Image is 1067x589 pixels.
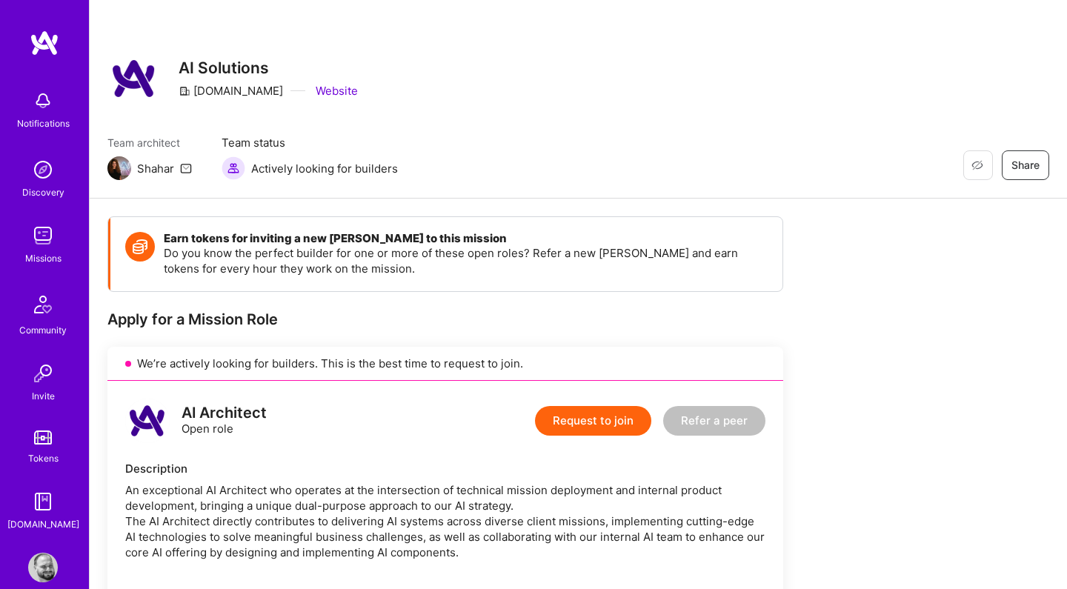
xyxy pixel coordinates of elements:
span: Team architect [107,135,192,150]
i: icon Mail [180,162,192,174]
span: Share [1011,158,1040,173]
img: logo [125,399,170,443]
div: Community [19,322,67,338]
img: Invite [28,359,58,388]
i: icon EyeClosed [971,159,983,171]
div: [DOMAIN_NAME] [179,83,283,99]
img: tokens [34,430,52,445]
h3: AI Solutions [179,59,358,77]
img: Token icon [125,232,155,262]
img: Company Logo [107,52,161,105]
div: An exceptional AI Architect who operates at the intersection of technical mission deployment and ... [125,482,765,560]
button: Share [1002,150,1049,180]
img: Team Architect [107,156,131,180]
div: Tokens [28,450,59,466]
p: Do you know the perfect builder for one or more of these open roles? Refer a new [PERSON_NAME] an... [164,245,768,276]
img: bell [28,86,58,116]
img: logo [30,30,59,56]
img: teamwork [28,221,58,250]
div: Apply for a Mission Role [107,310,783,329]
h4: Earn tokens for inviting a new [PERSON_NAME] to this mission [164,232,768,245]
div: Description [125,461,765,476]
div: Open role [182,405,267,436]
img: Community [25,287,61,322]
div: Discovery [22,184,64,200]
div: Invite [32,388,55,404]
span: Team status [222,135,398,150]
img: Actively looking for builders [222,156,245,180]
span: Actively looking for builders [251,161,398,176]
a: User Avatar [24,553,62,582]
div: Missions [25,250,62,266]
div: Notifications [17,116,70,131]
img: User Avatar [28,553,58,582]
i: icon CompanyGray [179,85,190,97]
button: Refer a peer [663,406,765,436]
div: We’re actively looking for builders. This is the best time to request to join. [107,347,783,381]
a: Website [313,83,358,99]
button: Request to join [535,406,651,436]
img: guide book [28,487,58,516]
div: [DOMAIN_NAME] [7,516,79,532]
img: discovery [28,155,58,184]
div: AI Architect [182,405,267,421]
div: Shahar [137,161,174,176]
